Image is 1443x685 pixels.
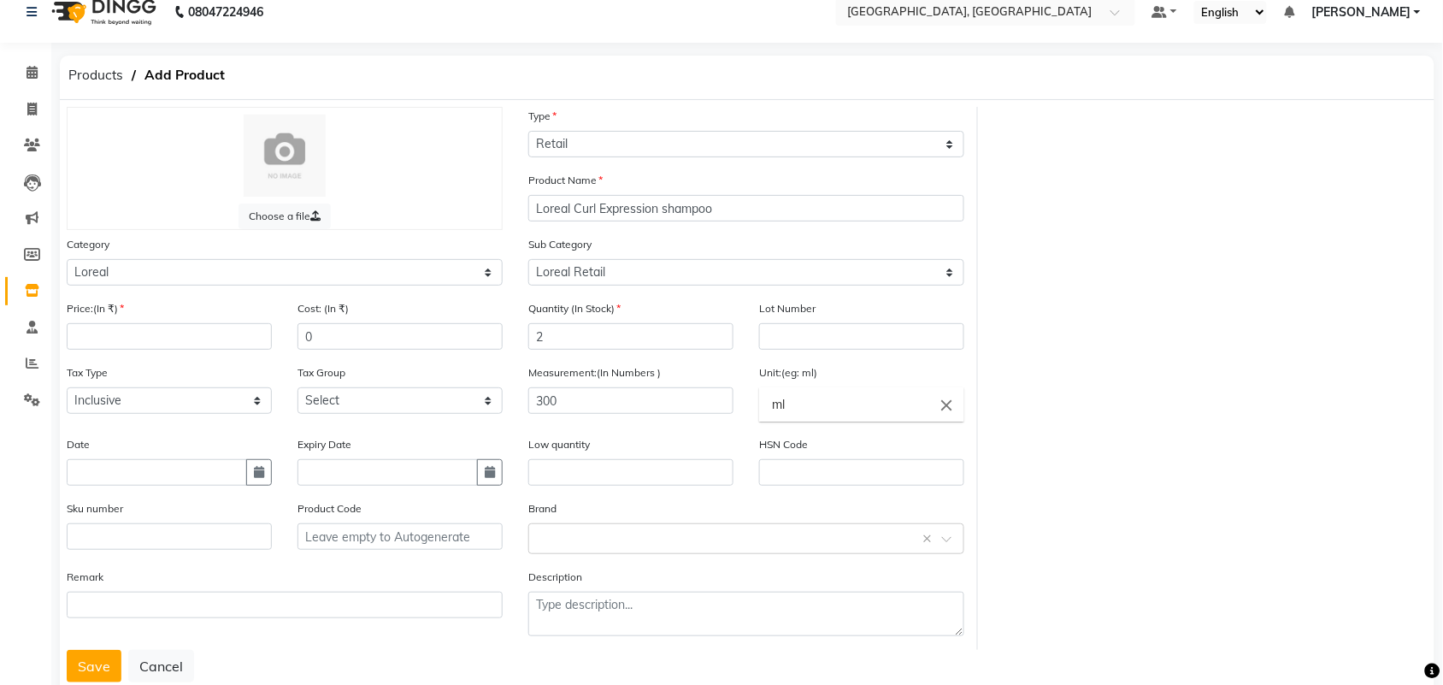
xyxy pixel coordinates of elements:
[297,523,503,550] input: Leave empty to Autogenerate
[67,650,121,682] button: Save
[528,570,582,585] label: Description
[528,301,621,316] label: Quantity (In Stock)
[937,396,956,415] i: Close
[759,437,808,452] label: HSN Code
[922,530,937,548] span: Clear all
[297,301,349,316] label: Cost: (In ₹)
[759,365,817,381] label: Unit:(eg: ml)
[128,650,194,682] button: Cancel
[67,301,124,316] label: Price:(In ₹)
[528,237,592,252] label: Sub Category
[297,365,345,381] label: Tax Group
[67,365,108,381] label: Tax Type
[297,437,351,452] label: Expiry Date
[759,301,816,316] label: Lot Number
[67,501,123,517] label: Sku number
[67,437,90,452] label: Date
[60,60,132,91] span: Products
[528,365,661,381] label: Measurement:(In Numbers )
[528,437,590,452] label: Low quantity
[1311,3,1411,21] span: [PERSON_NAME]
[67,237,109,252] label: Category
[528,501,557,517] label: Brand
[239,204,331,229] label: Choose a file
[67,570,103,585] label: Remark
[136,60,233,91] span: Add Product
[528,109,557,124] label: Type
[244,115,326,197] img: Cinque Terre
[528,173,603,188] label: Product Name
[297,501,362,517] label: Product Code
